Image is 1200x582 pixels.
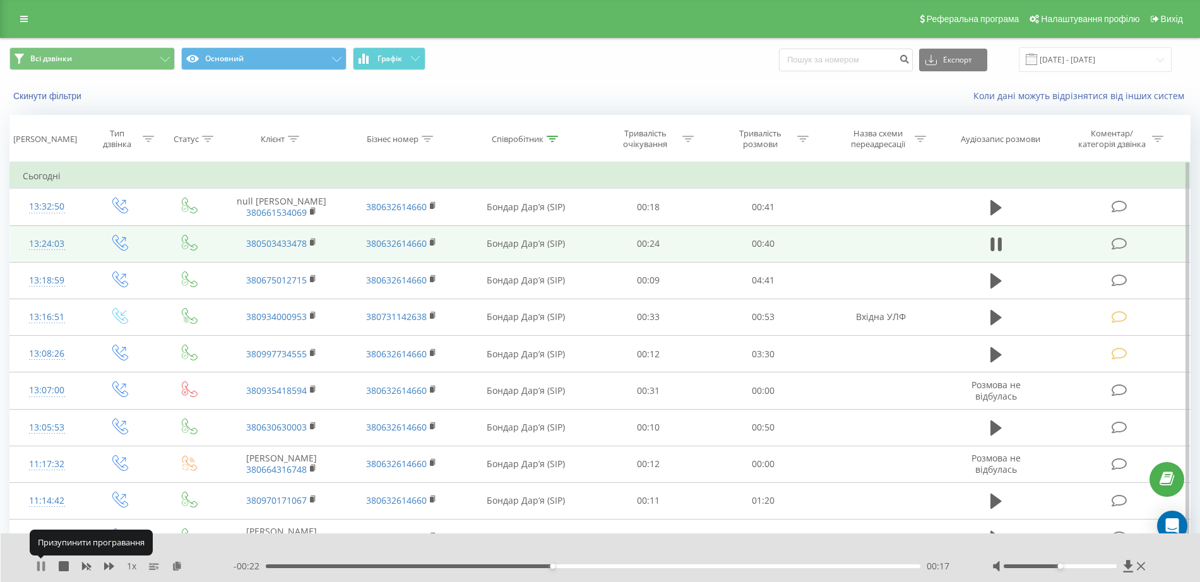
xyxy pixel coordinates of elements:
a: 380632614660 [366,421,427,433]
div: 10:56:14 [23,525,71,550]
a: 380731142638 [366,311,427,323]
td: Бондар Дарʼя (SIP) [461,262,590,299]
td: Бондар Дарʼя (SIP) [461,299,590,335]
td: Бондар Дарʼя (SIP) [461,409,590,446]
a: 380632614660 [366,532,427,543]
div: [PERSON_NAME] [13,134,77,145]
td: Бондар Дарʼя (SIP) [461,336,590,372]
a: 380997734555 [246,348,307,360]
a: 380632614660 [366,274,427,286]
a: 380632614660 [366,384,427,396]
a: 380664316748 [246,463,307,475]
div: Назва схеми переадресації [844,128,912,150]
td: 00:12 [591,446,706,482]
td: 00:09 [591,262,706,299]
a: Коли дані можуть відрізнятися вiд інших систем [973,90,1191,102]
td: 00:00 [706,372,821,409]
div: 13:24:03 [23,232,71,256]
td: Бондар Дарʼя (SIP) [461,225,590,262]
td: [PERSON_NAME] [222,446,342,482]
a: 380503433478 [246,237,307,249]
td: [PERSON_NAME] [222,520,342,556]
button: Графік [353,47,425,70]
span: Розмова не відбулась [971,379,1021,402]
div: Призупинити програвання [30,530,153,555]
span: Всі дзвінки [30,54,72,64]
td: 00:24 [591,225,706,262]
div: 13:05:53 [23,415,71,440]
button: Всі дзвінки [9,47,175,70]
td: Бондар Дарʼя (SIP) [461,482,590,519]
span: Графік [377,54,402,63]
div: Тривалість розмови [727,128,794,150]
a: 380632614660 [366,237,427,249]
div: Open Intercom Messenger [1157,511,1187,541]
td: 00:33 [591,299,706,335]
td: Бондар Дарʼя (SIP) [461,446,590,482]
a: 380632614660 [366,201,427,213]
td: 01:20 [706,482,821,519]
span: Налаштування профілю [1041,14,1139,24]
div: 13:08:26 [23,341,71,366]
div: 11:17:32 [23,452,71,477]
div: Коментар/категорія дзвінка [1075,128,1149,150]
td: 00:12 [591,336,706,372]
div: Бізнес номер [367,134,419,145]
td: null [PERSON_NAME] [222,189,342,225]
td: Бондар Дарʼя (SIP) [461,372,590,409]
td: Бондар Дарʼя (SIP) [461,189,590,225]
div: Accessibility label [550,564,555,569]
a: 380630630003 [246,421,307,433]
span: Розмова не відбулась [971,452,1021,475]
td: 00:10 [591,409,706,446]
td: 00:00 [706,446,821,482]
span: Вихід [1161,14,1183,24]
input: Пошук за номером [779,49,913,71]
div: Тип дзвінка [95,128,140,150]
td: 00:31 [591,372,706,409]
a: 380632614660 [366,348,427,360]
a: 380935418594 [246,384,307,396]
td: 00:41 [706,189,821,225]
div: 11:14:42 [23,489,71,513]
a: 380632614660 [366,458,427,470]
span: 1 x [127,560,136,573]
div: Тривалість очікування [612,128,679,150]
button: Експорт [919,49,987,71]
a: 380934000953 [246,311,307,323]
td: 03:30 [706,336,821,372]
td: Сьогодні [10,163,1191,189]
td: 00:53 [706,299,821,335]
td: 00:45 [706,520,821,556]
td: Вхідна УЛФ [821,299,941,335]
a: 380675012715 [246,274,307,286]
a: 380970171067 [246,494,307,506]
td: 00:50 [706,409,821,446]
span: 00:17 [927,560,949,573]
div: 13:07:00 [23,378,71,403]
div: Співробітник [492,134,544,145]
td: Бондар Дарʼя (SIP) [461,520,590,556]
button: Основний [181,47,347,70]
div: 13:32:50 [23,194,71,219]
a: 380632614660 [366,494,427,506]
td: 04:41 [706,262,821,299]
div: 13:16:51 [23,305,71,330]
td: 00:40 [706,225,821,262]
span: - 00:22 [234,560,266,573]
div: Статус [174,134,199,145]
td: 00:27 [591,520,706,556]
a: 380661534069 [246,206,307,218]
div: Аудіозапис розмови [961,134,1040,145]
span: Реферальна програма [927,14,1019,24]
div: 13:18:59 [23,268,71,293]
div: Клієнт [261,134,285,145]
div: Accessibility label [1058,564,1063,569]
td: 00:11 [591,482,706,519]
td: 00:18 [591,189,706,225]
button: Скинути фільтри [9,90,88,102]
